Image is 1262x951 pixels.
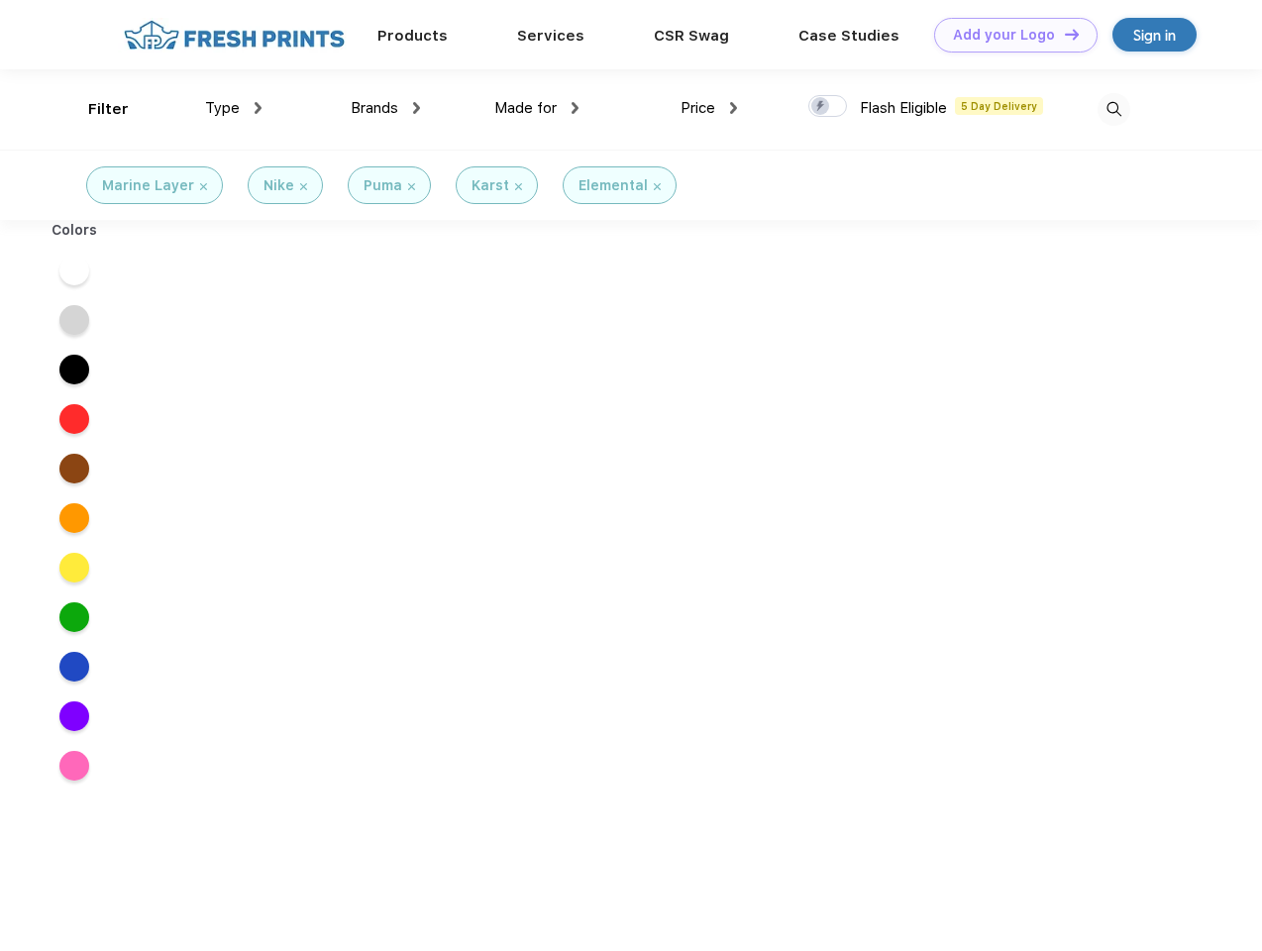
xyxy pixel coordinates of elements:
[300,183,307,190] img: filter_cancel.svg
[494,99,557,117] span: Made for
[88,98,129,121] div: Filter
[205,99,240,117] span: Type
[118,18,351,53] img: fo%20logo%202.webp
[572,102,578,114] img: dropdown.png
[351,99,398,117] span: Brands
[364,175,402,196] div: Puma
[1112,18,1197,52] a: Sign in
[1133,24,1176,47] div: Sign in
[1098,93,1130,126] img: desktop_search.svg
[515,183,522,190] img: filter_cancel.svg
[102,175,194,196] div: Marine Layer
[860,99,947,117] span: Flash Eligible
[263,175,294,196] div: Nike
[472,175,509,196] div: Karst
[255,102,262,114] img: dropdown.png
[654,27,729,45] a: CSR Swag
[377,27,448,45] a: Products
[413,102,420,114] img: dropdown.png
[730,102,737,114] img: dropdown.png
[517,27,584,45] a: Services
[578,175,648,196] div: Elemental
[1065,29,1079,40] img: DT
[681,99,715,117] span: Price
[37,220,113,241] div: Colors
[953,27,1055,44] div: Add your Logo
[654,183,661,190] img: filter_cancel.svg
[200,183,207,190] img: filter_cancel.svg
[408,183,415,190] img: filter_cancel.svg
[955,97,1043,115] span: 5 Day Delivery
